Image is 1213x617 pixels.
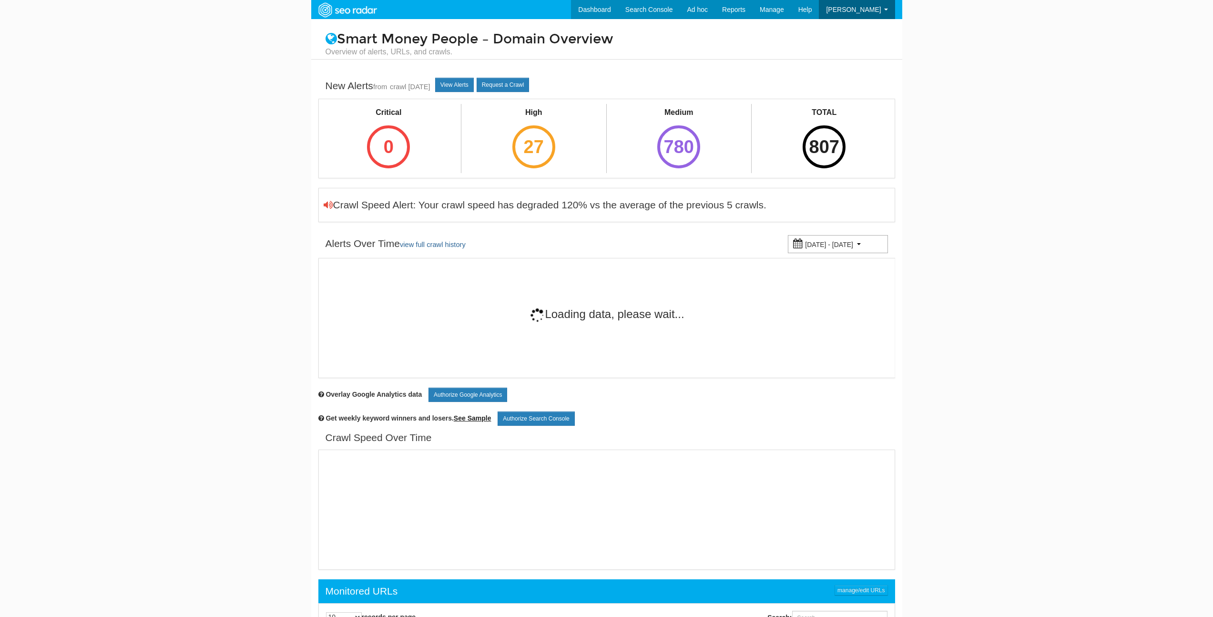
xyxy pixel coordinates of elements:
div: Alerts Over Time [326,237,466,252]
span: Overlay chart with Google Analytics data [326,391,422,398]
a: Authorize Search Console [498,411,574,426]
div: Medium [649,107,709,118]
span: Manage [760,6,784,13]
small: Overview of alerts, URLs, and crawls. [326,47,888,57]
a: view full crawl history [400,241,466,248]
a: Request a Crawl [477,78,530,92]
div: Crawl Speed Over Time [326,431,432,445]
div: TOTAL [794,107,854,118]
div: Crawl Speed Alert: Your crawl speed has degraded 120% vs the average of the previous 5 crawls. [324,198,766,212]
span: Ad hoc [687,6,708,13]
div: 0 [367,125,410,168]
div: 27 [512,125,555,168]
img: 11-4dc14fe5df68d2ae899e237faf9264d6df02605dd655368cb856cd6ce75c7573.gif [530,308,545,323]
img: SEORadar [315,1,380,19]
div: New Alerts [326,79,430,94]
div: High [504,107,564,118]
h1: Smart Money People – Domain Overview [318,32,895,57]
a: manage/edit URLs [835,585,887,596]
a: See Sample [454,414,491,422]
span: Get weekly keyword winners and losers. [326,414,491,422]
span: [PERSON_NAME] [826,6,881,13]
div: 780 [657,125,700,168]
span: Reports [722,6,745,13]
a: View Alerts [435,78,474,92]
a: crawl [DATE] [390,83,430,91]
div: Critical [358,107,418,118]
small: from [373,83,387,91]
span: Help [798,6,812,13]
div: Monitored URLs [326,584,398,598]
span: Loading data, please wait... [530,308,684,320]
a: Authorize Google Analytics [428,388,507,402]
small: [DATE] - [DATE] [805,241,853,248]
div: 807 [803,125,846,168]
